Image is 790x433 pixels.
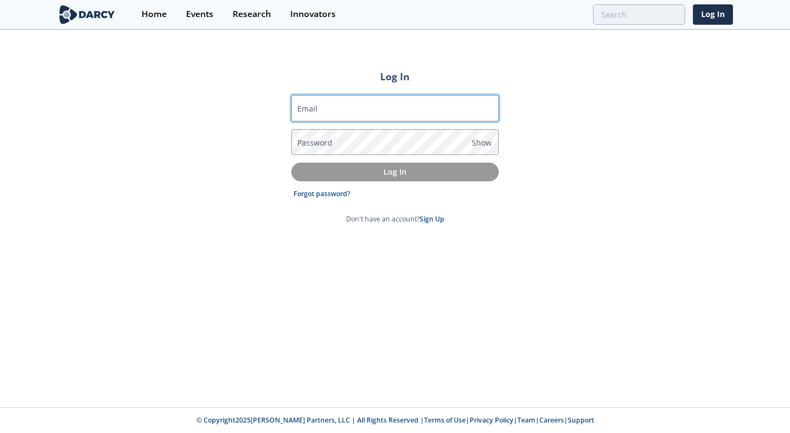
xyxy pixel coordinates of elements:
a: Team [517,415,535,425]
label: Email [297,103,318,114]
button: Log In [291,163,499,181]
a: Terms of Use [424,415,466,425]
div: Innovators [290,10,336,19]
img: logo-wide.svg [57,5,117,24]
p: Log In [299,166,491,177]
div: Home [142,10,167,19]
a: Sign Up [420,214,444,224]
p: © Copyright 2025 [PERSON_NAME] Partners, LLC | All Rights Reserved | | | | | [15,415,775,425]
input: Advanced Search [593,4,685,25]
a: Support [568,415,594,425]
a: Forgot password? [294,189,351,199]
a: Careers [539,415,564,425]
label: Password [297,137,332,148]
div: Events [186,10,213,19]
div: Research [233,10,271,19]
span: Show [472,137,492,148]
a: Privacy Policy [470,415,513,425]
h2: Log In [291,69,499,84]
a: Log In [693,4,733,25]
p: Don't have an account? [346,214,444,224]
